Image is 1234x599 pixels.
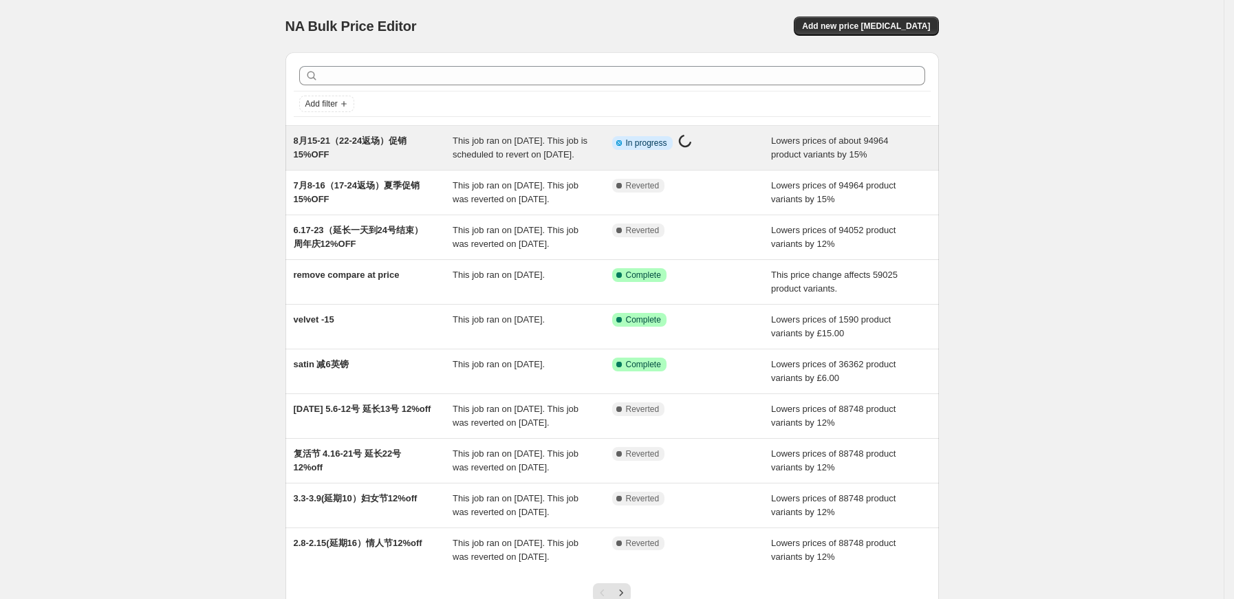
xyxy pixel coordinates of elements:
span: 3.3-3.9(延期10）妇女节12%off [294,493,418,503]
span: Lowers prices of 36362 product variants by £6.00 [771,359,896,383]
span: This job ran on [DATE]. This job was reverted on [DATE]. [453,404,578,428]
span: This job ran on [DATE]. This job was reverted on [DATE]. [453,493,578,517]
span: satin 减6英镑 [294,359,349,369]
span: Reverted [626,225,660,236]
span: Lowers prices of 88748 product variants by 12% [771,538,896,562]
span: This price change affects 59025 product variants. [771,270,898,294]
span: 8月15-21（22-24返场）促销15%OFF [294,135,407,160]
span: Reverted [626,538,660,549]
button: Add filter [299,96,354,112]
span: 6.17-23（延长一天到24号结束）周年庆12%OFF [294,225,424,249]
span: Complete [626,270,661,281]
span: This job ran on [DATE]. This job was reverted on [DATE]. [453,180,578,204]
span: remove compare at price [294,270,400,280]
span: This job ran on [DATE]. [453,270,545,280]
span: Lowers prices of 88748 product variants by 12% [771,448,896,472]
span: NA Bulk Price Editor [285,19,417,34]
span: Add filter [305,98,338,109]
span: Lowers prices of 1590 product variants by £15.00 [771,314,891,338]
span: 复活节 4.16-21号 延长22号 12%off [294,448,402,472]
span: [DATE] 5.6-12号 延长13号 12%off [294,404,431,414]
span: This job ran on [DATE]. This job was reverted on [DATE]. [453,538,578,562]
span: In progress [626,138,667,149]
span: Lowers prices of 94964 product variants by 15% [771,180,896,204]
span: Reverted [626,493,660,504]
span: Lowers prices of 88748 product variants by 12% [771,404,896,428]
span: Add new price [MEDICAL_DATA] [802,21,930,32]
span: Lowers prices of 88748 product variants by 12% [771,493,896,517]
span: This job ran on [DATE]. [453,359,545,369]
span: Complete [626,314,661,325]
span: 7月8-16（17-24返场）夏季促销15%OFF [294,180,420,204]
span: Complete [626,359,661,370]
span: This job ran on [DATE]. This job is scheduled to revert on [DATE]. [453,135,587,160]
span: This job ran on [DATE]. This job was reverted on [DATE]. [453,448,578,472]
span: This job ran on [DATE]. [453,314,545,325]
span: Reverted [626,404,660,415]
button: Add new price [MEDICAL_DATA] [794,17,938,36]
span: Lowers prices of 94052 product variants by 12% [771,225,896,249]
span: Reverted [626,180,660,191]
span: velvet -15 [294,314,334,325]
span: This job ran on [DATE]. This job was reverted on [DATE]. [453,225,578,249]
span: Lowers prices of about 94964 product variants by 15% [771,135,889,160]
span: 2.8-2.15(延期16）情人节12%off [294,538,422,548]
span: Reverted [626,448,660,459]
